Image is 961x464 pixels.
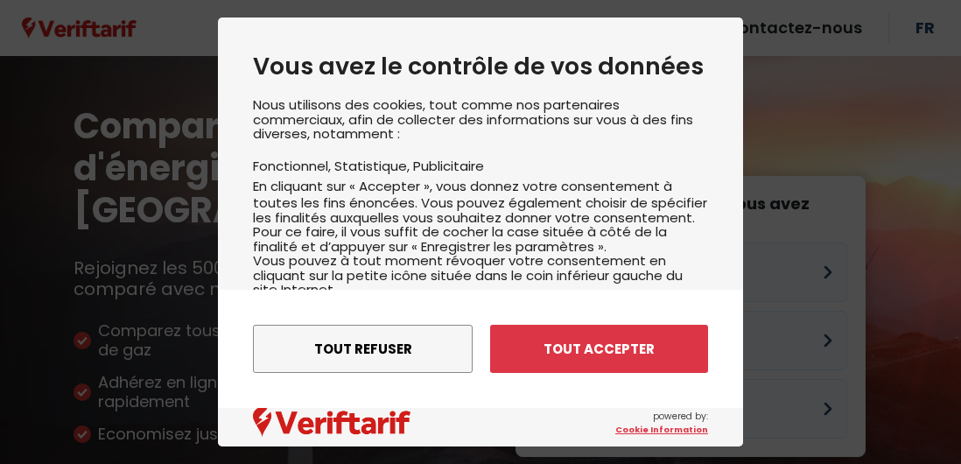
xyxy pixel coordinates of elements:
span: powered by: [615,410,708,436]
img: logo [253,408,410,438]
button: Tout accepter [490,325,708,373]
li: Fonctionnel [253,157,334,175]
a: Cookie Information [615,424,708,436]
h2: Vous avez le contrôle de vos données [253,53,708,81]
div: menu [218,290,743,408]
div: Nous utilisons des cookies, tout comme nos partenaires commerciaux, afin de collecter des informa... [253,98,708,423]
button: Tout refuser [253,325,473,373]
li: Publicitaire [413,157,484,175]
li: Statistique [334,157,413,175]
